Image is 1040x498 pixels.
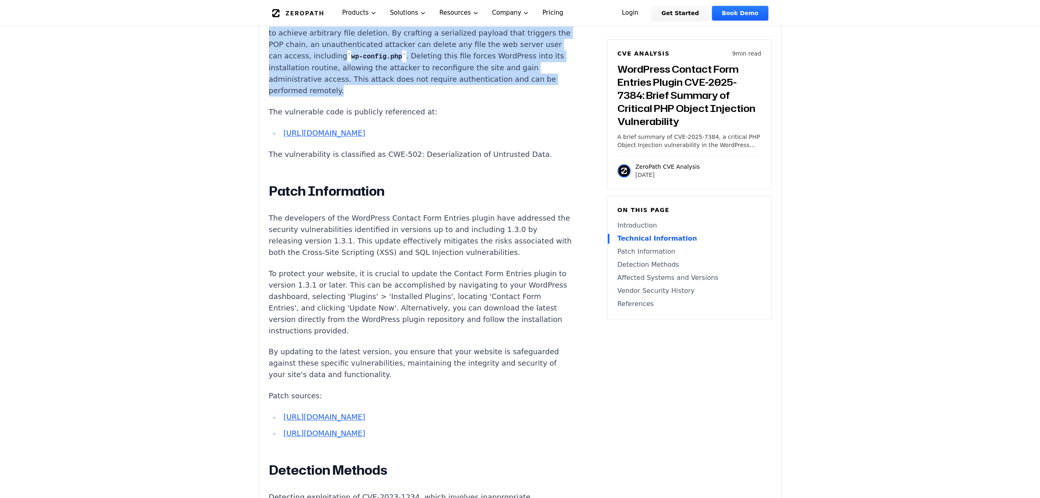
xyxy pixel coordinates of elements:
a: [URL][DOMAIN_NAME] [283,413,365,421]
a: References [617,299,761,309]
img: ZeroPath CVE Analysis [617,164,631,177]
p: When Contact Form 7 is installed alongside the vulnerable plugin, its classes provide a property-... [269,4,573,96]
p: 9 min read [732,49,761,58]
h6: CVE Analysis [617,49,670,58]
h2: Detection Methods [269,462,573,478]
p: The developers of the WordPress Contact Form Entries plugin have addressed the security vulnerabi... [269,212,573,258]
p: Patch sources: [269,390,573,402]
a: Get Started [651,6,709,20]
p: [DATE] [635,171,700,179]
h2: Patch Information [269,183,573,199]
p: By updating to the latest version, you ensure that your website is safeguarded against these spec... [269,346,573,380]
h6: On this page [617,206,761,214]
a: Patch Information [617,247,761,257]
a: Vendor Security History [617,286,761,296]
p: The vulnerability is classified as CWE-502: Deserialization of Untrusted Data. [269,149,573,160]
a: Login [612,6,649,20]
p: A brief summary of CVE-2025-7384, a critical PHP Object Injection vulnerability in the WordPress ... [617,133,761,149]
code: wp-config.php [347,53,406,60]
p: ZeroPath CVE Analysis [635,163,700,171]
a: Affected Systems and Versions [617,273,761,283]
a: Technical Information [617,234,761,243]
a: [URL][DOMAIN_NAME] [283,429,365,438]
a: Introduction [617,221,761,230]
h3: WordPress Contact Form Entries Plugin CVE-2025-7384: Brief Summary of Critical PHP Object Injecti... [617,63,761,128]
a: Book Demo [712,6,768,20]
p: The vulnerable code is publicly referenced at: [269,106,573,118]
p: To protect your website, it is crucial to update the Contact Form Entries plugin to version 1.3.1... [269,268,573,337]
a: Detection Methods [617,260,761,270]
a: [URL][DOMAIN_NAME] [283,129,365,137]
